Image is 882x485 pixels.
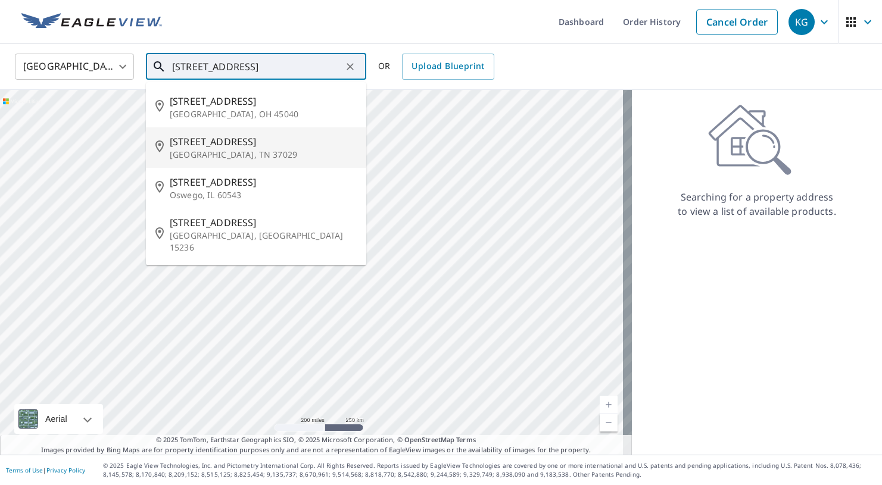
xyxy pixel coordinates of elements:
[696,10,778,35] a: Cancel Order
[14,404,103,434] div: Aerial
[15,50,134,83] div: [GEOGRAPHIC_DATA]
[412,59,484,74] span: Upload Blueprint
[170,215,357,230] span: [STREET_ADDRESS]
[170,189,357,201] p: Oswego, IL 60543
[21,13,162,31] img: EV Logo
[103,461,876,479] p: © 2025 Eagle View Technologies, Inc. and Pictometry International Corp. All Rights Reserved. Repo...
[404,435,454,444] a: OpenStreetMap
[788,9,815,35] div: KG
[170,94,357,108] span: [STREET_ADDRESS]
[342,58,359,75] button: Clear
[46,466,85,474] a: Privacy Policy
[170,175,357,189] span: [STREET_ADDRESS]
[600,396,618,414] a: Current Level 5, Zoom In
[6,467,85,474] p: |
[42,404,71,434] div: Aerial
[600,414,618,431] a: Current Level 5, Zoom Out
[170,108,357,120] p: [GEOGRAPHIC_DATA], OH 45040
[156,435,476,445] span: © 2025 TomTom, Earthstar Geographics SIO, © 2025 Microsoft Corporation, ©
[170,230,357,254] p: [GEOGRAPHIC_DATA], [GEOGRAPHIC_DATA] 15236
[456,435,476,444] a: Terms
[402,54,494,80] a: Upload Blueprint
[677,190,837,218] p: Searching for a property address to view a list of available products.
[6,466,43,474] a: Terms of Use
[170,134,357,149] span: [STREET_ADDRESS]
[172,50,342,83] input: Search by address or latitude-longitude
[378,54,494,80] div: OR
[170,149,357,161] p: [GEOGRAPHIC_DATA], TN 37029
